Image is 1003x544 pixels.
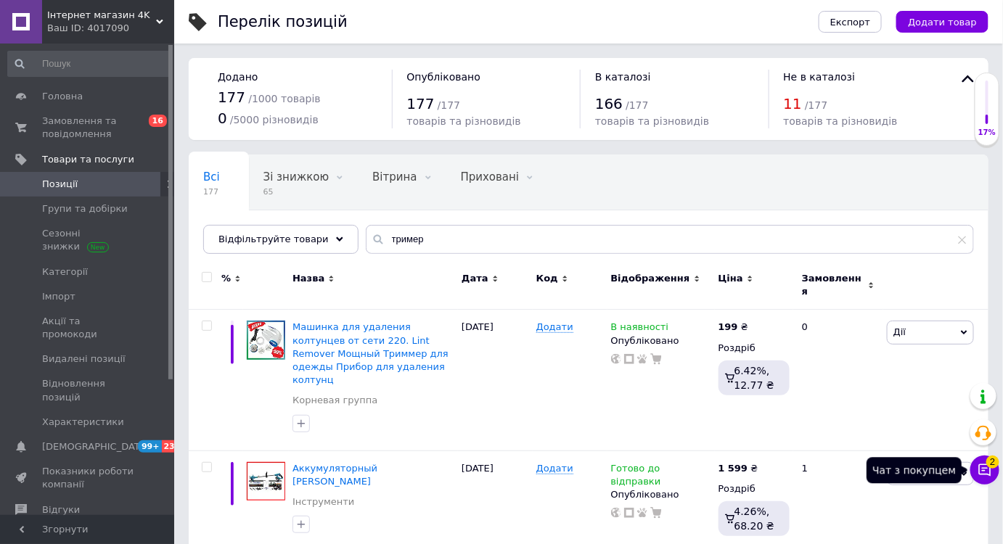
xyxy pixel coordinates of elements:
[42,503,80,516] span: Відгуки
[970,456,999,485] button: Чат з покупцем2
[42,440,150,453] span: [DEMOGRAPHIC_DATA]
[611,463,661,491] span: Готово до відправки
[719,342,790,355] div: Роздріб
[784,71,856,83] span: Не в каталозі
[830,17,871,28] span: Експорт
[263,186,329,197] span: 65
[218,110,227,127] span: 0
[42,377,134,403] span: Відновлення позицій
[372,170,417,184] span: Вітрина
[203,186,220,197] span: 177
[611,334,711,347] div: Опубліковано
[458,310,533,450] div: [DATE]
[292,272,324,285] span: Назва
[42,315,134,341] span: Акції та промокоди
[975,128,999,138] div: 17%
[42,465,134,491] span: Показники роботи компанії
[719,462,758,475] div: ₴
[218,88,245,106] span: 177
[407,95,435,112] span: 177
[292,495,354,508] a: Інструменти
[218,71,258,83] span: Додано
[218,15,348,30] div: Перелік позицій
[218,234,329,244] span: Відфільтруйте товари
[292,321,449,385] a: Машинка для удаления колтунцев от сети 220. Lint Remover Мощный Триммер для одежды Прибор для уда...
[230,114,319,125] span: / 5000 різновидів
[292,463,377,487] a: Аккумуляторный [PERSON_NAME]
[908,17,977,28] span: Додати товар
[784,115,898,127] span: товарів та різновидів
[42,353,126,366] span: Видалені позиції
[42,115,134,141] span: Замовлення та повідомлення
[42,416,124,429] span: Характеристики
[611,321,669,337] span: В наявності
[247,462,285,500] img: Аккумуляторный триммер Makita
[42,153,134,166] span: Товари та послуги
[7,51,171,77] input: Пошук
[719,321,738,332] b: 199
[42,202,128,215] span: Групи та добірки
[896,11,988,33] button: Додати товар
[784,95,802,112] span: 11
[611,488,711,501] div: Опубліковано
[595,71,651,83] span: В каталозі
[42,90,83,103] span: Головна
[203,226,279,239] span: Опубліковані
[536,463,573,474] span: Додати
[719,321,748,334] div: ₴
[595,95,623,112] span: 166
[47,22,174,35] div: Ваш ID: 4017090
[162,440,179,453] span: 23
[719,482,790,495] div: Роздріб
[734,365,774,391] span: 6.42%, 12.77 ₴
[819,11,883,33] button: Експорт
[802,272,864,298] span: Замовлення
[407,71,481,83] span: Опубліковано
[893,326,906,337] span: Дії
[221,272,231,285] span: %
[438,99,460,111] span: / 177
[986,456,999,469] span: 2
[47,9,156,22] span: Інтернет магазин 4K
[719,272,743,285] span: Ціна
[734,506,774,532] span: 4.26%, 68.20 ₴
[461,170,520,184] span: Приховані
[42,265,88,279] span: Категорії
[407,115,521,127] span: товарів та різновидів
[149,115,167,127] span: 16
[611,272,690,285] span: Відображення
[42,227,134,253] span: Сезонні знижки
[867,458,962,484] div: Чат з покупцем
[292,394,377,407] a: Корневая группа
[366,225,974,254] input: Пошук по назві позиції, артикулу і пошуковим запитам
[248,93,320,104] span: / 1000 товарів
[805,99,827,111] span: / 177
[247,321,285,359] img: Машинка для удаления колтунцев от сети 220. Lint Remover Мощный Триммер для одежды Прибор для уда...
[42,290,75,303] span: Імпорт
[626,99,648,111] span: / 177
[719,463,748,474] b: 1 599
[42,178,78,191] span: Позиції
[203,170,220,184] span: Всі
[138,440,162,453] span: 99+
[462,272,488,285] span: Дата
[536,321,573,333] span: Додати
[595,115,709,127] span: товарів та різновидів
[536,272,558,285] span: Код
[263,170,329,184] span: Зі знижкою
[793,310,883,450] div: 0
